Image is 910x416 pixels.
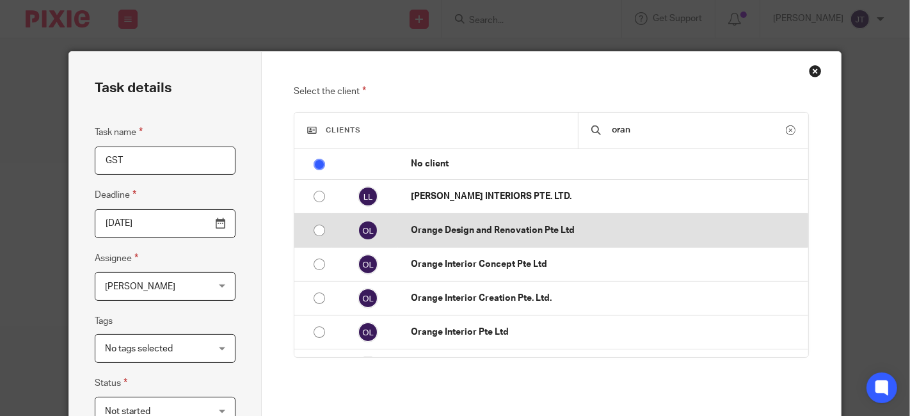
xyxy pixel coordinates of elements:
h2: Task details [95,77,172,99]
img: svg%3E [358,254,378,275]
label: Task name [95,125,143,140]
span: [PERSON_NAME] [105,282,175,291]
label: Assignee [95,251,138,266]
p: Orange Interior Concept Pte Ltd [411,258,802,271]
label: Tags [95,315,113,328]
p: Orange Interior Creation Pte. Ltd. [411,292,802,305]
img: svg%3E [358,186,378,207]
input: Task name [95,147,236,175]
input: Search... [611,123,786,137]
p: Orange Design and Renovation Pte Ltd [411,224,802,237]
div: Close this dialog window [809,65,822,77]
p: Orange Interior Pte Ltd [411,326,802,339]
p: No client [411,157,802,170]
input: Pick a date [95,209,236,238]
img: svg%3E [358,356,378,376]
p: [PERSON_NAME] INTERIORS PTE. LTD. [411,190,802,203]
span: No tags selected [105,344,173,353]
img: svg%3E [358,322,378,342]
span: Clients [326,127,361,134]
span: Not started [105,407,150,416]
p: Select the client [294,84,809,99]
label: Status [95,376,127,390]
img: svg%3E [358,288,378,308]
label: Deadline [95,188,136,202]
img: svg%3E [358,220,378,241]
